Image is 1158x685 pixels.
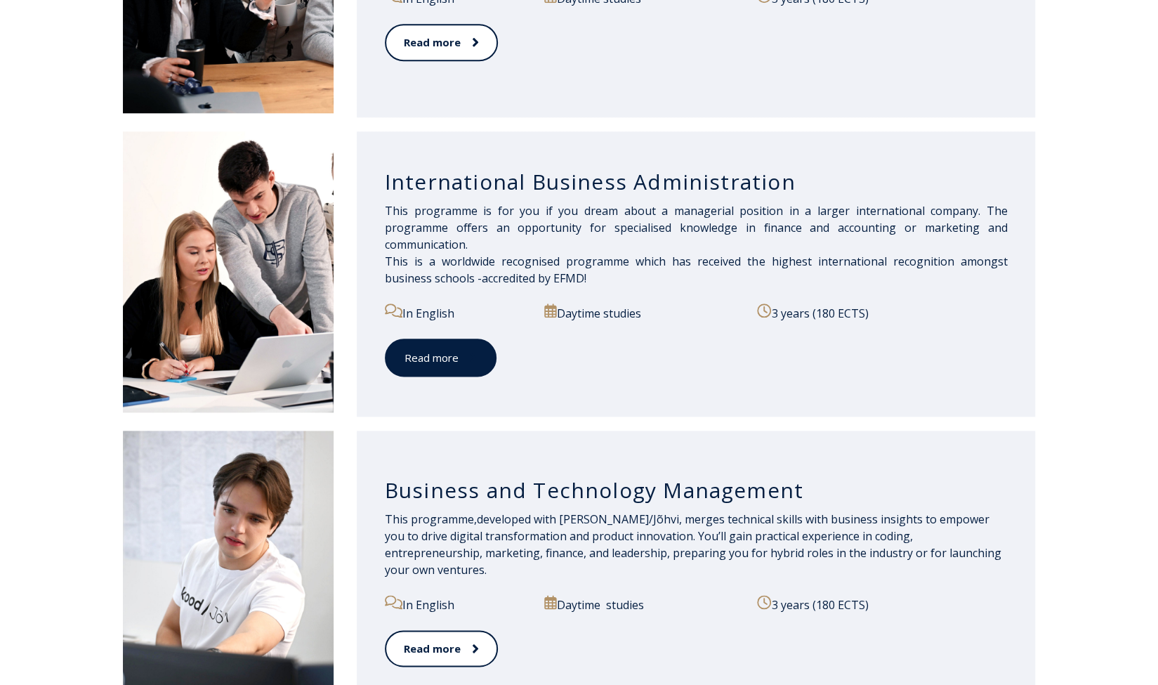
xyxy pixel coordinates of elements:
span: This programme, [385,511,477,527]
h3: International Business Administration [385,169,1008,195]
h3: Business and Technology Management [385,477,1008,504]
img: International Business Administration [123,131,334,412]
p: Daytime studies [544,595,741,613]
a: Read more [385,339,496,377]
p: In English [385,304,529,322]
p: developed with [PERSON_NAME]/Jõhvi, merges technical skills with business insights to empower you... [385,511,1008,578]
p: 3 years (180 ECTS) [757,304,1007,322]
a: Read more [385,630,498,667]
p: In English [385,595,529,613]
span: This programme is for you if you dream about a managerial position in a larger international comp... [385,203,1008,286]
a: Read more [385,24,498,61]
p: 3 years (180 ECTS) [757,595,1007,613]
a: accredited by EFMD [482,270,584,286]
p: Daytime studies [544,304,741,322]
